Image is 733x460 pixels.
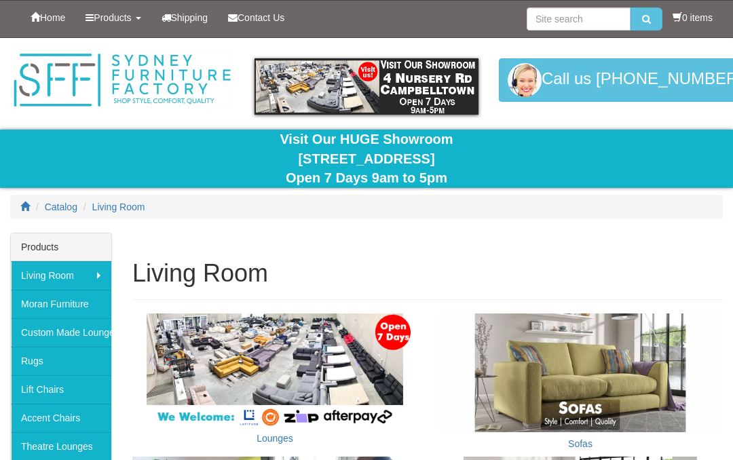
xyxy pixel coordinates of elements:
a: Shipping [151,1,219,35]
a: Living Room [11,261,111,290]
a: Sofas [568,438,593,449]
a: Contact Us [218,1,295,35]
a: Custom Made Lounges [11,318,111,347]
li: 0 items [673,11,713,24]
a: Lift Chairs [11,375,111,404]
div: Visit Our HUGE Showroom [STREET_ADDRESS] Open 7 Days 9am to 5pm [10,130,723,188]
span: Home [40,12,65,23]
img: showroom.gif [255,58,478,115]
span: Products [94,12,131,23]
a: Rugs [11,347,111,375]
img: Sofas [438,313,723,432]
div: Products [11,233,111,261]
a: Products [75,1,151,35]
a: Accent Chairs [11,404,111,432]
img: Lounges [132,313,417,427]
a: Moran Furniture [11,290,111,318]
span: Shipping [171,12,208,23]
h1: Living Room [132,260,723,287]
input: Site search [527,7,631,31]
img: Sydney Furniture Factory [10,52,234,109]
a: Lounges [257,433,293,444]
a: Catalog [45,202,77,212]
span: Contact Us [238,12,284,23]
a: Home [20,1,75,35]
a: Living Room [92,202,145,212]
